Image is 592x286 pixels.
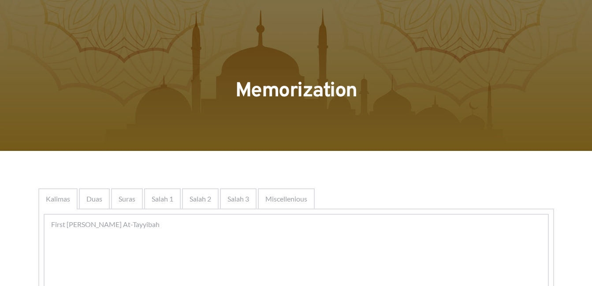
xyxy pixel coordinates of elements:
span: Salah 1 [152,194,173,204]
span: Salah 3 [227,194,249,204]
span: Miscellenious [265,194,307,204]
span: Duas [86,194,102,204]
span: First [PERSON_NAME] At-Tayyibah [51,219,160,230]
span: Salah 2 [190,194,211,204]
span: Memorization [235,78,357,104]
span: Suras [119,194,135,204]
span: Kalimas [46,194,70,204]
